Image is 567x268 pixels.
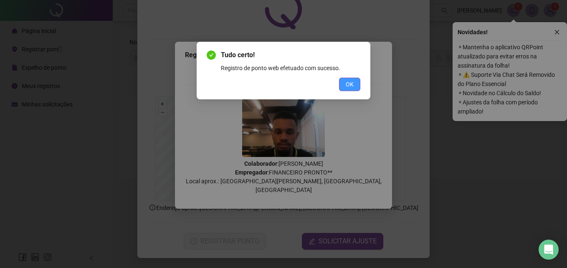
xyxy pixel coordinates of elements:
[539,240,559,260] div: Open Intercom Messenger
[346,80,354,89] span: OK
[339,78,360,91] button: OK
[207,51,216,60] span: check-circle
[221,63,360,73] div: Registro de ponto web efetuado com sucesso.
[221,50,360,60] span: Tudo certo!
